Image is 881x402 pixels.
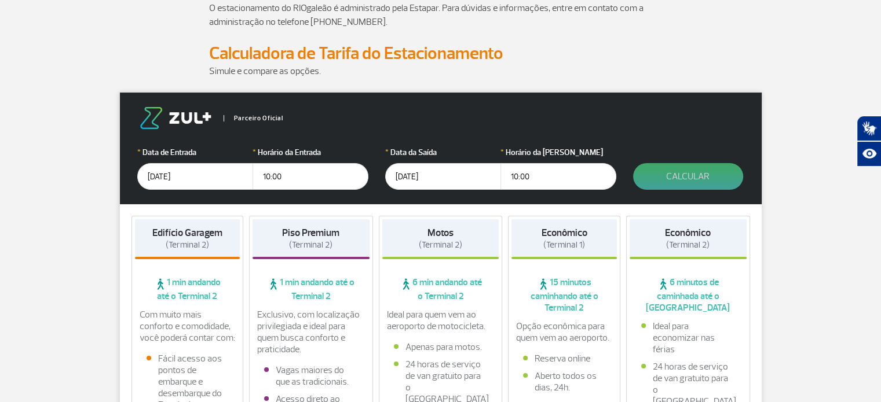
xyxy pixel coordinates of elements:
h2: Calculadora de Tarifa do Estacionamento [209,43,672,64]
button: Calcular [633,163,743,190]
span: 1 min andando até o Terminal 2 [135,276,240,302]
p: Ideal para quem vem ao aeroporto de motocicleta. [387,309,495,332]
li: Ideal para economizar nas férias [641,320,735,355]
p: O estacionamento do RIOgaleão é administrado pela Estapar. Para dúvidas e informações, entre em c... [209,1,672,29]
span: 6 minutos de caminhada até o [GEOGRAPHIC_DATA] [630,276,747,314]
strong: Econômico [665,227,711,239]
p: Opção econômica para quem vem ao aeroporto. [516,320,612,344]
input: hh:mm [253,163,368,190]
span: (Terminal 2) [166,239,209,250]
strong: Edifício Garagem [152,227,222,239]
input: dd/mm/aaaa [137,163,253,190]
img: logo-zul.png [137,107,214,129]
span: (Terminal 2) [419,239,462,250]
strong: Motos [427,227,454,239]
label: Horário da Entrada [253,146,368,158]
span: 1 min andando até o Terminal 2 [253,276,370,302]
span: Parceiro Oficial [224,115,283,121]
strong: Econômico [542,227,587,239]
li: Vagas maiores do que as tradicionais. [264,364,358,388]
span: (Terminal 2) [666,239,710,250]
p: Simule e compare as opções. [209,64,672,78]
input: hh:mm [500,163,616,190]
li: Apenas para motos. [394,341,488,353]
strong: Piso Premium [282,227,339,239]
input: dd/mm/aaaa [385,163,501,190]
span: (Terminal 2) [289,239,332,250]
button: Abrir tradutor de língua de sinais. [857,116,881,141]
p: Com muito mais conforto e comodidade, você poderá contar com: [140,309,236,344]
li: Reserva online [523,353,605,364]
label: Horário da [PERSON_NAME] [500,146,616,158]
div: Plugin de acessibilidade da Hand Talk. [857,116,881,167]
p: Exclusivo, com localização privilegiada e ideal para quem busca conforto e praticidade. [257,309,365,355]
li: Aberto todos os dias, 24h. [523,370,605,393]
label: Data da Saída [385,146,501,158]
span: 15 minutos caminhando até o Terminal 2 [511,276,617,314]
label: Data de Entrada [137,146,253,158]
span: 6 min andando até o Terminal 2 [382,276,499,302]
button: Abrir recursos assistivos. [857,141,881,167]
span: (Terminal 1) [543,239,585,250]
